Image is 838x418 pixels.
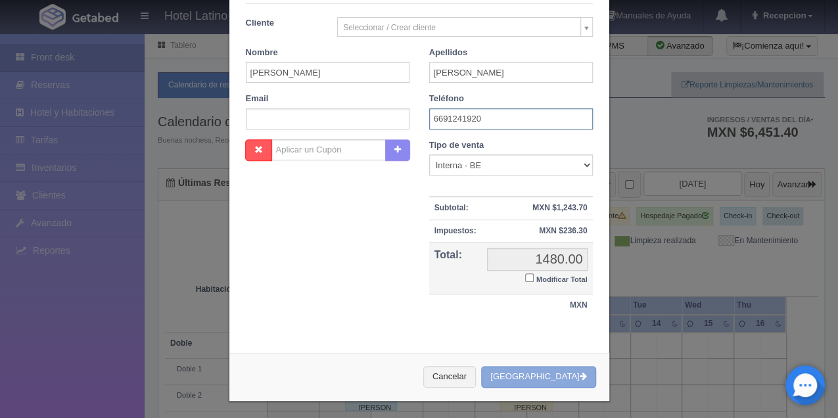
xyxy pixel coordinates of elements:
[539,226,587,235] strong: MXN $236.30
[429,197,482,220] th: Subtotal:
[536,275,588,283] small: Modificar Total
[570,300,588,310] strong: MXN
[525,273,534,282] input: Modificar Total
[481,366,595,388] button: [GEOGRAPHIC_DATA]
[246,47,278,59] label: Nombre
[429,139,484,152] label: Tipo de venta
[343,18,575,37] span: Seleccionar / Crear cliente
[423,366,476,388] button: Cancelar
[337,17,593,37] a: Seleccionar / Crear cliente
[271,139,386,160] input: Aplicar un Cupón
[429,47,468,59] label: Apellidos
[246,93,269,105] label: Email
[532,203,587,212] strong: MXN $1,243.70
[429,93,464,105] label: Teléfono
[429,242,482,294] th: Total:
[429,220,482,242] th: Impuestos:
[236,17,328,30] label: Cliente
